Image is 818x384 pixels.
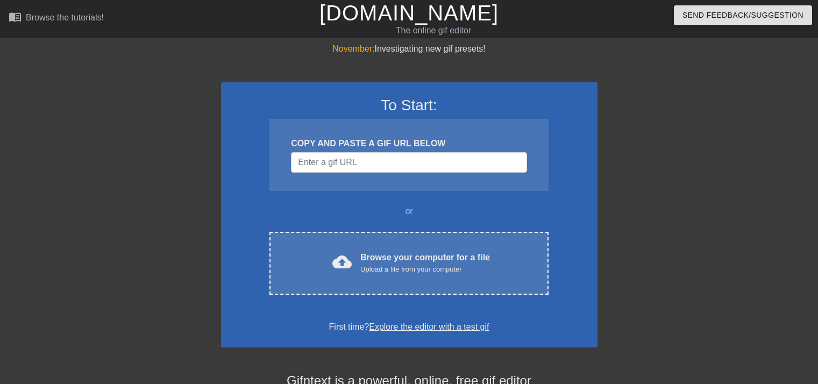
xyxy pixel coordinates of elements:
[278,24,589,37] div: The online gif editor
[369,322,489,331] a: Explore the editor with a test gif
[26,13,104,22] div: Browse the tutorials!
[249,205,570,218] div: or
[332,252,352,272] span: cloud_upload
[235,96,584,115] h3: To Start:
[235,321,584,333] div: First time?
[674,5,812,25] button: Send Feedback/Suggestion
[221,42,598,55] div: Investigating new gif presets!
[332,44,374,53] span: November:
[9,10,22,23] span: menu_book
[9,10,104,27] a: Browse the tutorials!
[360,251,490,275] div: Browse your computer for a file
[291,137,527,150] div: COPY AND PASTE A GIF URL BELOW
[319,1,499,25] a: [DOMAIN_NAME]
[360,264,490,275] div: Upload a file from your computer
[682,9,803,22] span: Send Feedback/Suggestion
[291,152,527,173] input: Username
